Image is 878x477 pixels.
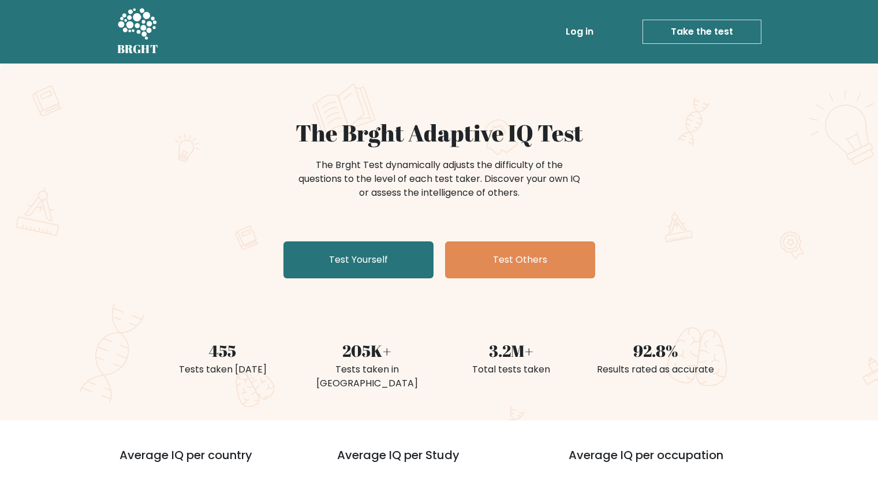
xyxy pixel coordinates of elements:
div: Tests taken in [GEOGRAPHIC_DATA] [302,363,432,390]
div: Total tests taken [446,363,577,377]
h1: The Brght Adaptive IQ Test [158,119,721,147]
h5: BRGHT [117,42,159,56]
div: 3.2M+ [446,338,577,363]
a: Test Yourself [283,241,434,278]
h3: Average IQ per Study [337,448,541,476]
a: Take the test [642,20,761,44]
a: Test Others [445,241,595,278]
div: 455 [158,338,288,363]
h3: Average IQ per country [119,448,296,476]
div: The Brght Test dynamically adjusts the difficulty of the questions to the level of each test take... [295,158,584,200]
h3: Average IQ per occupation [569,448,772,476]
a: BRGHT [117,5,159,59]
div: 205K+ [302,338,432,363]
div: Results rated as accurate [591,363,721,377]
div: 92.8% [591,338,721,363]
div: Tests taken [DATE] [158,363,288,377]
a: Log in [561,20,598,43]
